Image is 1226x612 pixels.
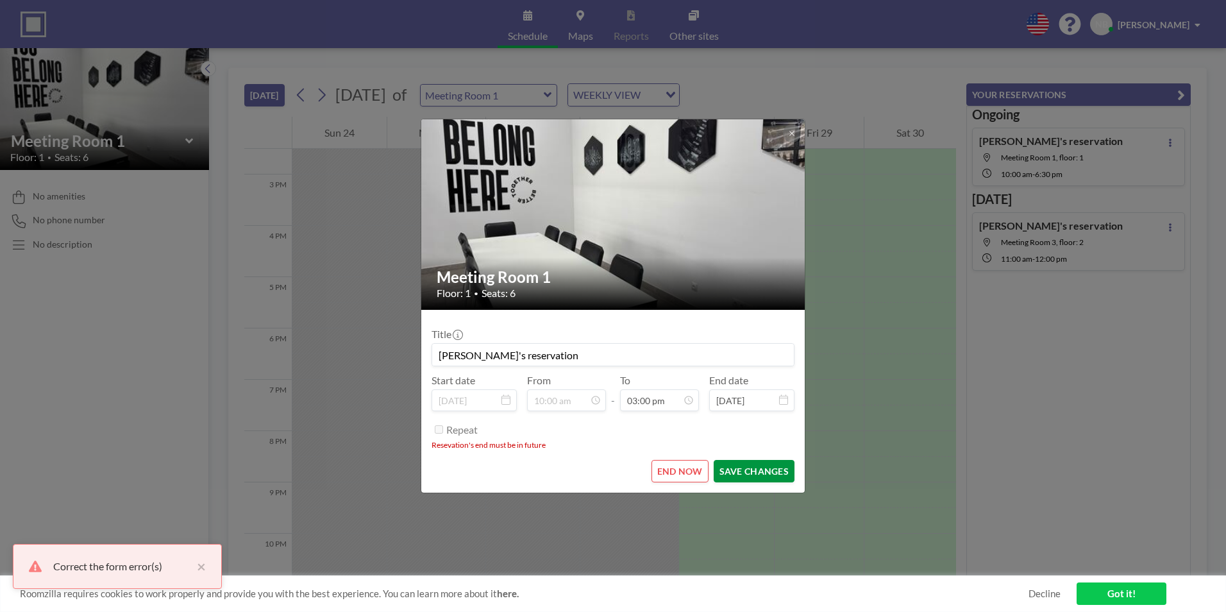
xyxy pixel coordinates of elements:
[620,374,630,387] label: To
[709,374,748,387] label: End date
[651,460,709,482] button: END NOW
[1029,588,1061,600] a: Decline
[482,287,516,300] span: Seats: 6
[714,460,794,482] button: SAVE CHANGES
[432,440,794,450] li: Resevation's end must be in future
[437,268,791,287] h2: Meeting Room 1
[611,378,615,407] span: -
[53,559,190,574] div: Correct the form error(s)
[20,588,1029,600] span: Roomzilla requires cookies to work properly and provide you with the best experience. You can lea...
[432,344,794,366] input: (No title)
[432,328,462,341] label: Title
[446,423,478,436] label: Repeat
[497,588,519,599] a: here.
[432,374,475,387] label: Start date
[437,287,471,300] span: Floor: 1
[421,70,806,359] img: 537.jpg
[190,559,206,574] button: close
[527,374,551,387] label: From
[1077,582,1166,605] a: Got it!
[474,289,478,298] span: •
